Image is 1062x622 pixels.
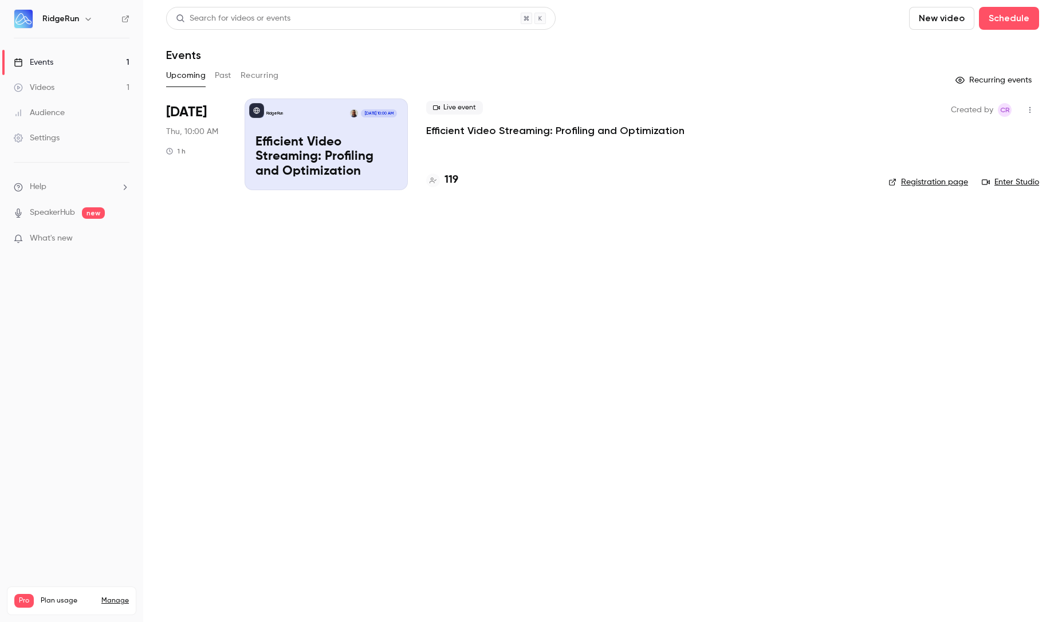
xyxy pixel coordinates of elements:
[166,147,186,156] div: 1 h
[42,13,79,25] h6: RidgeRun
[166,99,226,190] div: Oct 23 Thu, 10:00 AM (America/Costa Rica)
[30,233,73,245] span: What's new
[445,172,458,188] h4: 119
[166,126,218,137] span: Thu, 10:00 AM
[241,66,279,85] button: Recurring
[998,103,1012,117] span: Carlos Rodriguez
[426,172,458,188] a: 119
[14,10,33,28] img: RidgeRun
[82,207,105,219] span: new
[166,48,201,62] h1: Events
[30,181,46,193] span: Help
[979,7,1039,30] button: Schedule
[166,103,207,121] span: [DATE]
[950,71,1039,89] button: Recurring events
[426,124,685,137] a: Efficient Video Streaming: Profiling and Optimization
[361,109,396,117] span: [DATE] 10:00 AM
[255,135,397,179] p: Efficient Video Streaming: Profiling and Optimization
[982,176,1039,188] a: Enter Studio
[14,594,34,608] span: Pro
[14,181,129,193] li: help-dropdown-opener
[41,596,95,605] span: Plan usage
[166,66,206,85] button: Upcoming
[909,7,974,30] button: New video
[266,111,283,116] p: RidgeRun
[215,66,231,85] button: Past
[14,132,60,144] div: Settings
[14,107,65,119] div: Audience
[101,596,129,605] a: Manage
[176,13,290,25] div: Search for videos or events
[1000,103,1010,117] span: CR
[14,57,53,68] div: Events
[951,103,993,117] span: Created by
[245,99,408,190] a: Efficient Video Streaming: Profiling and OptimizationRidgeRunMichael Grüner[DATE] 10:00 AMEfficie...
[350,109,358,117] img: Michael Grüner
[14,82,54,93] div: Videos
[888,176,968,188] a: Registration page
[30,207,75,219] a: SpeakerHub
[426,101,483,115] span: Live event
